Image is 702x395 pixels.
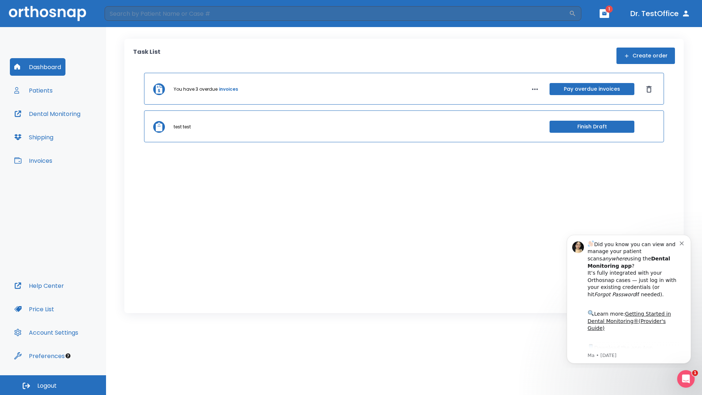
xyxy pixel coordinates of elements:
[10,300,58,318] button: Price List
[65,353,71,359] div: Tooltip anchor
[677,370,695,388] iframe: Intercom live chat
[32,117,97,130] a: App Store
[174,86,218,93] p: You have 3 overdue
[550,83,634,95] button: Pay overdue invoices
[550,121,634,133] button: Finish Draft
[133,48,161,64] p: Task List
[10,277,68,294] button: Help Center
[692,370,698,376] span: 1
[10,58,65,76] button: Dashboard
[32,124,124,131] p: Message from Ma, sent 8w ago
[627,7,693,20] button: Dr. TestOffice
[174,124,191,130] p: test test
[10,152,57,169] button: Invoices
[10,105,85,123] button: Dental Monitoring
[9,6,86,21] img: Orthosnap
[32,115,124,152] div: Download the app: | ​ Let us know if you need help getting started!
[219,86,238,93] a: invoices
[10,324,83,341] button: Account Settings
[605,5,613,13] span: 1
[37,382,57,390] span: Logout
[10,128,58,146] button: Shipping
[105,6,569,21] input: Search by Patient Name or Case #
[643,83,655,95] button: Dismiss
[616,48,675,64] button: Create order
[10,82,57,99] button: Patients
[556,228,702,368] iframe: Intercom notifications message
[124,11,130,17] button: Dismiss notification
[10,347,69,365] button: Preferences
